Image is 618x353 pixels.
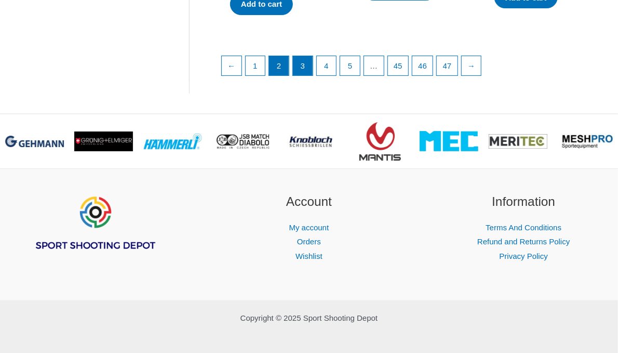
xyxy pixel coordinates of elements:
[297,237,321,246] a: Orders
[246,56,265,76] a: Page 1
[429,192,618,264] aside: Footer Widget 3
[500,252,548,260] a: Privacy Policy
[486,223,561,232] a: Terms And Conditions
[429,192,618,212] h2: Information
[437,56,457,76] a: Page 47
[221,56,607,82] nav: Product Pagination
[429,220,618,264] nav: Information
[214,192,403,212] h2: Account
[364,56,384,76] span: …
[214,192,403,264] aside: Footer Widget 2
[412,56,433,76] a: Page 46
[222,56,241,76] a: ←
[477,237,570,246] a: Refund and Returns Policy
[214,220,403,264] nav: Account
[317,56,337,76] a: Page 4
[340,56,360,76] a: Page 5
[462,56,481,76] a: →
[289,223,329,232] a: My account
[269,56,289,76] span: Page 2
[295,252,323,260] a: Wishlist
[388,56,408,76] a: Page 45
[293,56,313,76] a: Page 3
